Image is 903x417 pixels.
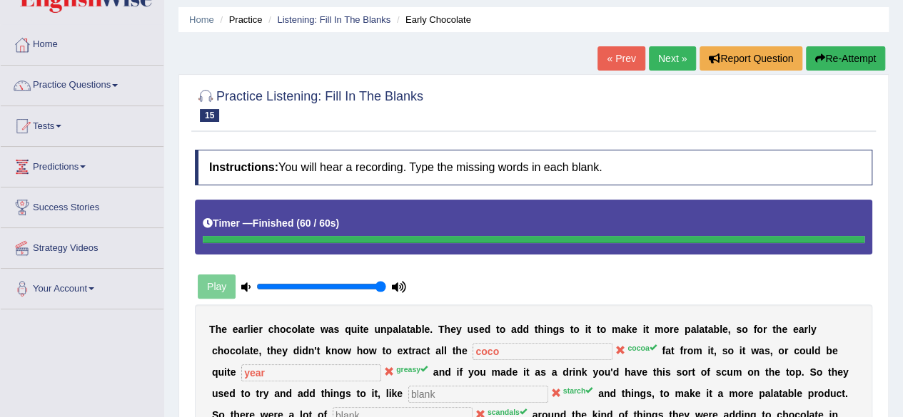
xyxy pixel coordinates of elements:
[680,345,683,356] b: f
[258,345,261,356] b: ,
[363,345,369,356] b: o
[397,388,403,399] b: e
[627,344,656,352] sup: cocoa
[236,345,242,356] b: o
[212,388,218,399] b: u
[642,324,645,335] b: i
[656,366,662,378] b: h
[286,388,292,399] b: d
[422,324,425,335] b: l
[253,217,294,229] b: Finished
[693,345,702,356] b: m
[535,324,538,335] b: t
[398,324,401,335] b: l
[224,366,227,378] b: i
[244,388,251,399] b: o
[303,388,310,399] b: d
[1,106,163,142] a: Tests
[778,345,785,356] b: o
[286,324,291,335] b: c
[445,366,451,378] b: d
[610,388,616,399] b: d
[248,324,251,335] b: l
[604,388,610,399] b: n
[636,366,642,378] b: v
[700,46,802,71] button: Report Question
[467,324,473,335] b: u
[378,388,380,399] b: ,
[277,14,390,25] a: Listening: Fill In The Blanks
[357,324,360,335] b: i
[837,366,843,378] b: e
[408,386,548,403] input: blank
[517,324,523,335] b: d
[642,366,647,378] b: e
[293,345,300,356] b: d
[314,345,316,356] b: '
[360,324,363,335] b: t
[280,324,286,335] b: o
[195,150,872,185] h4: You will hear a recording. Type the missing words in each blank.
[805,345,812,356] b: u
[450,324,456,335] b: e
[433,366,439,378] b: a
[321,388,325,399] b: t
[298,388,303,399] b: a
[336,217,340,229] b: )
[324,388,331,399] b: h
[544,324,547,335] b: i
[267,345,271,356] b: t
[665,366,671,378] b: s
[301,324,306,335] b: a
[1,66,163,101] a: Practice Questions
[625,366,631,378] b: h
[727,366,733,378] b: u
[831,366,837,378] b: h
[563,386,593,395] sup: starch
[380,324,387,335] b: n
[351,324,358,335] b: u
[333,324,339,335] b: s
[782,324,787,335] b: e
[722,324,728,335] b: e
[374,388,378,399] b: t
[753,324,757,335] b: f
[444,324,450,335] b: h
[714,345,717,356] b: ,
[229,388,236,399] b: d
[456,324,462,335] b: y
[705,324,708,335] b: t
[626,324,632,335] b: k
[653,366,657,378] b: t
[575,366,582,378] b: n
[386,388,389,399] b: l
[563,366,569,378] b: d
[753,366,760,378] b: n
[356,388,360,399] b: t
[396,365,428,374] sup: greasy
[251,324,253,335] b: i
[459,366,463,378] b: f
[634,388,640,399] b: n
[223,388,229,399] b: e
[523,366,526,378] b: i
[406,324,410,335] b: t
[385,345,392,356] b: o
[393,13,471,26] li: Early Chocolate
[685,324,691,335] b: p
[397,345,403,356] b: e
[276,345,282,356] b: e
[770,345,772,356] b: ,
[572,366,575,378] b: i
[412,345,415,356] b: r
[511,324,517,335] b: a
[727,345,734,356] b: o
[801,366,804,378] b: .
[241,345,244,356] b: l
[203,218,339,229] h5: Timer —
[250,345,253,356] b: t
[306,324,310,335] b: t
[816,366,822,378] b: o
[382,345,385,356] b: t
[713,324,720,335] b: b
